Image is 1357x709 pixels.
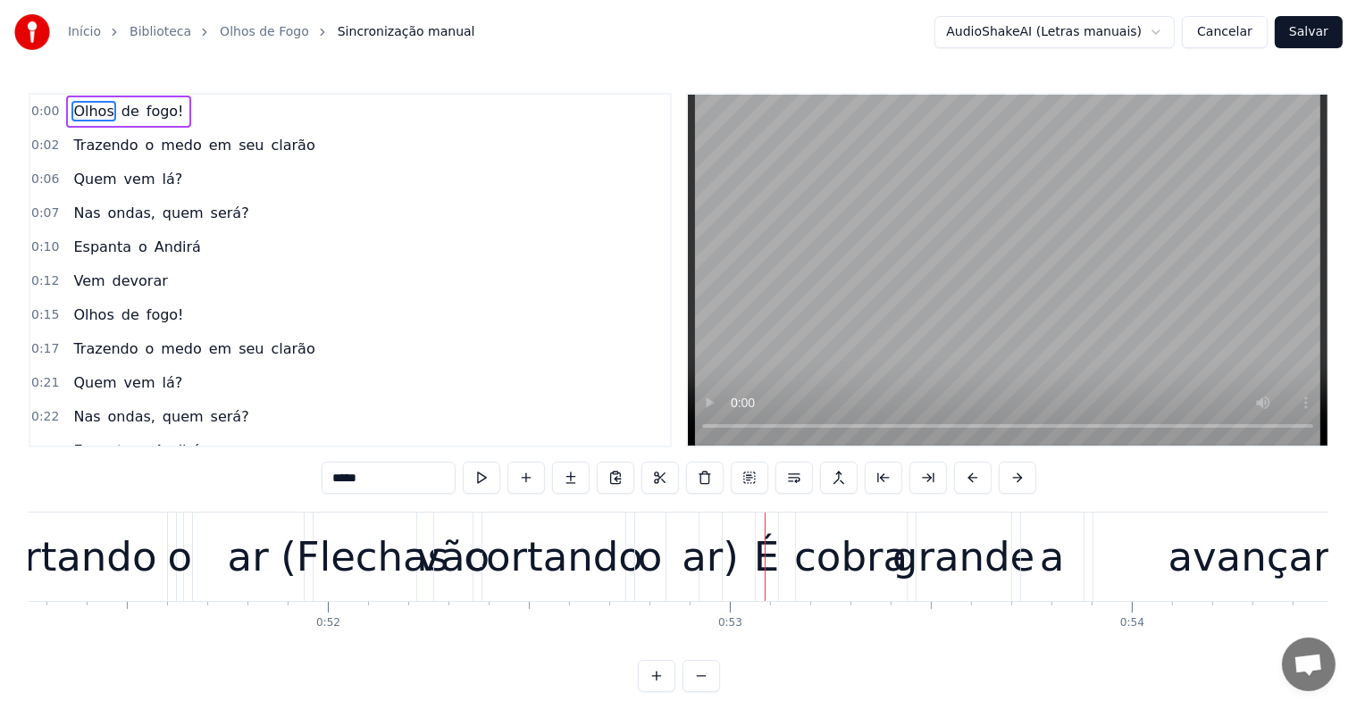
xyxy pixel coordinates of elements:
div: ar) [682,527,739,588]
span: Sincronização manual [338,23,475,41]
div: (Flechas [281,527,448,588]
span: Espanta [71,237,133,257]
span: o [144,135,156,155]
span: será? [209,406,251,427]
div: 0:53 [718,616,742,630]
span: 0:06 [31,171,59,188]
span: seu [237,135,265,155]
span: Trazendo [71,135,139,155]
span: de [120,304,141,325]
div: 0:54 [1120,616,1144,630]
span: Nas [71,406,102,427]
span: 0:12 [31,272,59,290]
span: Andirá [153,237,203,257]
span: fogo! [145,101,186,121]
div: grande [892,527,1035,588]
div: ar [228,527,269,588]
span: 0:02 [31,137,59,154]
span: Olhos [71,304,115,325]
span: Andirá [153,440,203,461]
span: vem [122,169,157,189]
span: 0:25 [31,442,59,460]
span: devorar [111,271,170,291]
span: 0:10 [31,238,59,256]
a: Olhos de Fogo [220,23,309,41]
div: o [638,527,663,588]
button: Cancelar [1182,16,1268,48]
div: cortando [464,527,643,588]
span: clarão [270,135,317,155]
span: Quem [71,372,118,393]
span: 0:17 [31,340,59,358]
div: a [1040,527,1065,588]
span: Vem [71,271,106,291]
span: Nas [71,203,102,223]
span: medo [159,338,203,359]
a: Biblioteca [130,23,191,41]
span: medo [159,135,203,155]
span: será? [209,203,251,223]
span: seu [237,338,265,359]
span: Quem [71,169,118,189]
div: É [754,527,779,588]
span: Espanta [71,440,133,461]
span: o [144,338,156,359]
span: Trazendo [71,338,139,359]
span: 0:22 [31,408,59,426]
span: ondas, [106,203,157,223]
div: o [167,527,192,588]
span: vem [122,372,157,393]
div: avançar! [1169,527,1346,588]
span: o [137,237,149,257]
span: lá? [161,169,185,189]
span: lá? [161,372,185,393]
div: vão [416,527,490,588]
nav: breadcrumb [68,23,475,41]
span: clarão [270,338,317,359]
button: Salvar [1275,16,1343,48]
span: o [137,440,149,461]
span: 0:07 [31,204,59,222]
span: quem [161,406,205,427]
span: em [207,135,233,155]
span: de [120,101,141,121]
img: youka [14,14,50,50]
span: 0:00 [31,103,59,121]
span: 0:15 [31,306,59,324]
a: Início [68,23,101,41]
div: 0:52 [316,616,340,630]
span: quem [161,203,205,223]
span: em [207,338,233,359]
span: ondas, [106,406,157,427]
span: fogo! [145,304,186,325]
span: Olhos [71,101,115,121]
div: cobra [794,527,908,588]
div: Bate-papo aberto [1282,638,1336,691]
span: 0:21 [31,374,59,392]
